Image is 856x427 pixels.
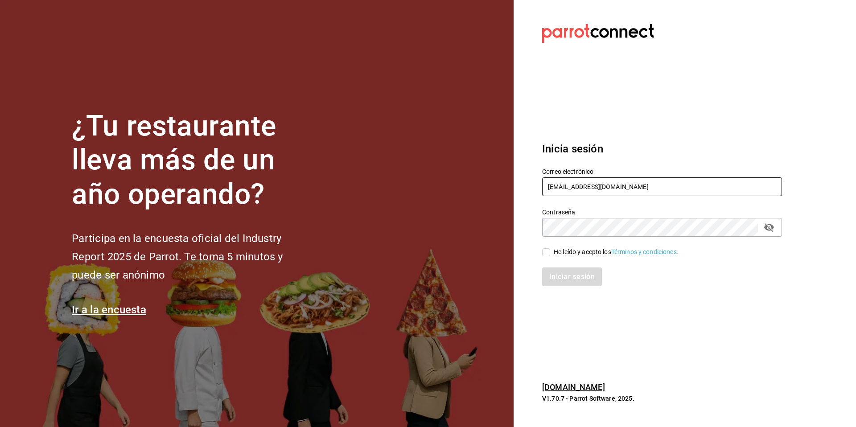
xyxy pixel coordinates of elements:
button: passwordField [761,220,777,235]
h2: Participa en la encuesta oficial del Industry Report 2025 de Parrot. Te toma 5 minutos y puede se... [72,230,313,284]
a: Ir a la encuesta [72,304,146,316]
input: Ingresa tu correo electrónico [542,177,782,196]
h1: ¿Tu restaurante lleva más de un año operando? [72,109,313,212]
label: Correo electrónico [542,168,782,174]
p: V1.70.7 - Parrot Software, 2025. [542,394,782,403]
h3: Inicia sesión [542,141,782,157]
a: [DOMAIN_NAME] [542,382,605,392]
div: He leído y acepto los [554,247,679,257]
a: Términos y condiciones. [611,248,679,255]
label: Contraseña [542,209,782,215]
